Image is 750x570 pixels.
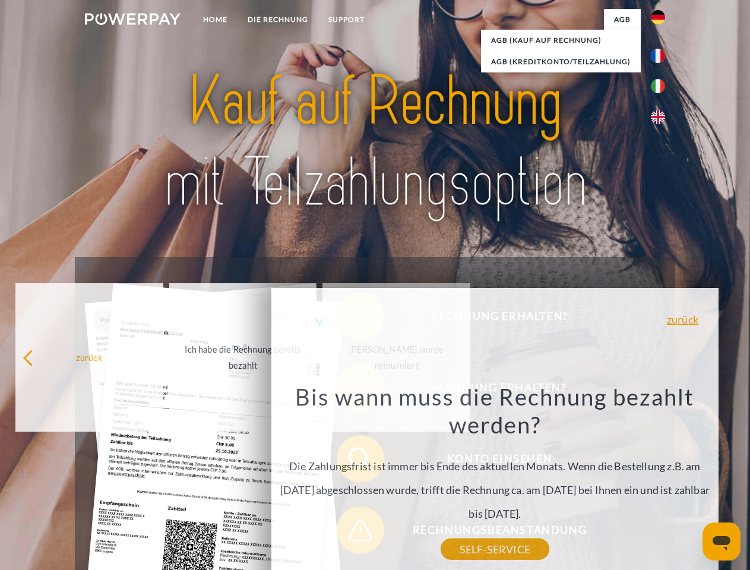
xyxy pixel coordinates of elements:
a: SUPPORT [318,9,375,30]
img: fr [651,49,665,63]
img: de [651,10,665,24]
a: SELF-SERVICE [441,539,549,560]
a: AGB (Kreditkonto/Teilzahlung) [481,51,641,72]
h3: Bis wann muss die Rechnung bezahlt werden? [278,382,711,439]
div: Die Zahlungsfrist ist immer bis Ende des aktuellen Monats. Wenn die Bestellung z.B. am [DATE] abg... [278,382,711,549]
a: zurück [667,314,698,325]
img: logo-powerpay-white.svg [85,13,181,25]
a: AGB (Kauf auf Rechnung) [481,30,641,51]
img: title-powerpay_de.svg [113,57,637,227]
iframe: Schaltfläche zum Öffnen des Messaging-Fensters [702,522,740,560]
img: it [651,79,665,93]
a: DIE RECHNUNG [238,9,318,30]
div: Ich habe die Rechnung bereits bezahlt [176,341,310,373]
a: agb [604,9,641,30]
img: en [651,110,665,124]
div: zurück [23,349,156,365]
a: Home [193,9,238,30]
